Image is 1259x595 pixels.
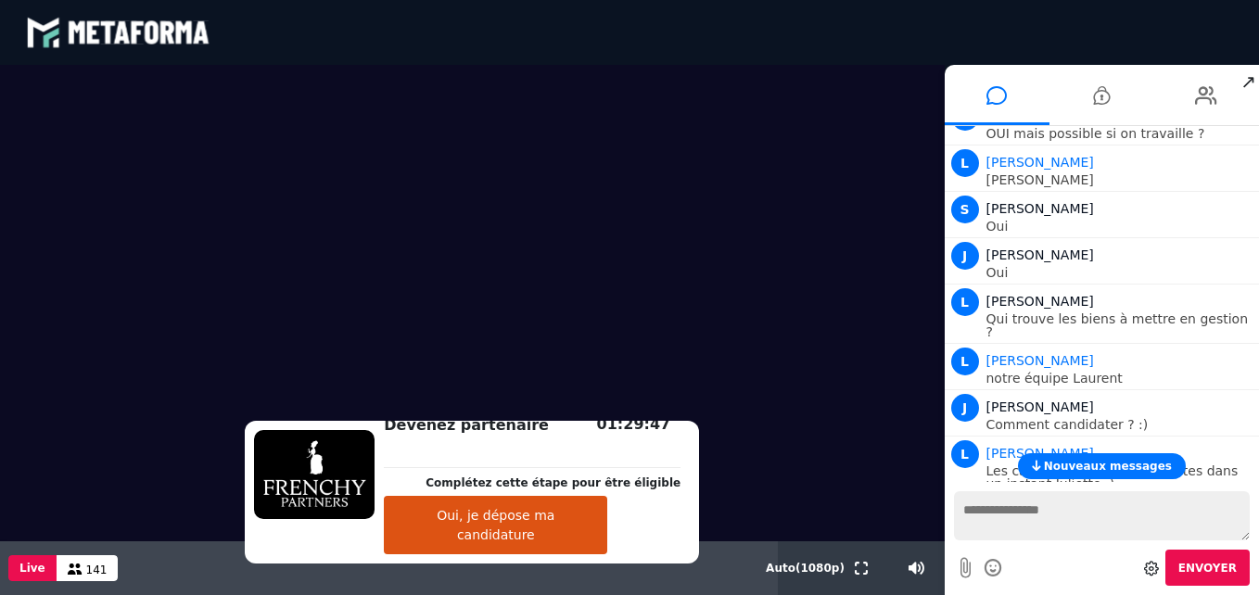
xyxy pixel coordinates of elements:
p: Oui [986,220,1255,233]
span: Animateur [986,446,1094,461]
button: Auto(1080p) [762,541,848,595]
span: Nouveaux messages [1044,460,1172,473]
p: Complétez cette étape pour être éligible [426,475,680,491]
button: Envoyer [1165,550,1250,586]
span: ↗ [1238,65,1259,98]
span: [PERSON_NAME] [986,294,1094,309]
p: Oui [986,266,1255,279]
button: Oui, je dépose ma candidature [384,496,607,554]
span: Envoyer [1178,562,1237,575]
span: 141 [86,563,108,576]
span: [PERSON_NAME] [986,247,1094,262]
p: Qui trouve les biens à mettre en gestion ? [986,312,1255,338]
p: Comment candidater ? :) [986,418,1255,431]
span: J [951,394,979,422]
p: OUI mais possible si on travaille ? [986,127,1255,140]
h2: Devenez partenaire [384,414,680,437]
span: Auto ( 1080 p) [766,562,845,575]
img: 1758176636418-X90kMVC3nBIL3z60WzofmoLaWTDHBoMX.png [254,430,375,519]
span: L [951,288,979,316]
button: Live [8,555,57,581]
span: S [951,196,979,223]
span: J [951,242,979,270]
span: L [951,440,979,468]
span: L [951,348,979,375]
span: 01:29:47 [597,415,671,433]
span: [PERSON_NAME] [986,201,1094,216]
p: notre équipe Laurent [986,372,1255,385]
span: Animateur [986,155,1094,170]
span: L [951,149,979,177]
span: [PERSON_NAME] [986,399,1094,414]
span: Animateur [986,353,1094,368]
button: Nouveaux messages [1018,453,1186,479]
p: [PERSON_NAME] [986,173,1255,186]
